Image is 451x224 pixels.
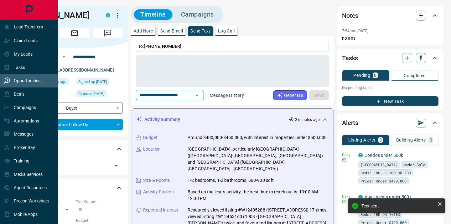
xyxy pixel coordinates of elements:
svg: Email [342,199,346,204]
p: Log Call [218,29,235,33]
p: Send Text [190,29,210,33]
h2: Tasks [342,53,358,63]
p: Location [143,146,161,152]
div: Tasks [342,51,438,66]
div: condos.ca [358,195,363,199]
span: Email [60,28,90,38]
p: Daily [342,152,355,158]
svg: Email [342,158,346,162]
p: Size & Rooms [143,177,170,184]
p: 0 [430,138,432,142]
p: Around $400,000-$450,000, with interest in properties under $500,000 [188,134,327,141]
button: Timeline [134,9,172,20]
div: Thu Oct 09 2025 [76,90,123,99]
div: Future Follow Up [26,119,123,130]
h2: Notes [342,11,358,21]
div: Alerts [342,115,438,130]
p: 7:54 am [DATE] [342,29,369,33]
p: Pending [353,73,370,77]
p: 1-2 bedrooms, 1-2 bathrooms, 600-900 sqft [188,177,274,184]
p: 3 [379,138,382,142]
button: Generate [273,90,307,100]
div: Notes [342,8,438,23]
button: Message History [206,90,248,100]
span: Mode: Sale [403,162,425,168]
button: Open [193,91,201,100]
div: condos.ca [106,13,110,17]
p: no ans [342,35,438,42]
span: Claimed [DATE] [78,91,104,97]
div: Criteria [26,180,123,195]
button: Open [60,53,68,61]
div: Text sent [361,203,435,208]
p: Listing Alerts [348,138,376,142]
a: [EMAIL_ADDRESS][DOMAIN_NAME] [43,67,114,72]
p: Repeated Interest [143,207,178,213]
span: [PHONE_NUMBER] [144,44,181,49]
div: Activity Summary2 minutes ago [136,114,329,125]
div: Buyer [26,102,123,114]
button: Open [112,162,121,170]
p: Completed [404,73,426,78]
p: Budget [143,134,158,141]
p: Add Note [134,29,153,33]
p: Timeframe: [76,199,123,205]
div: Tags [26,142,123,157]
span: Beds: 1BD, 1+1BD OR 2BD [360,170,411,176]
span: Message [93,28,123,38]
a: Apartments under 500k [365,194,412,199]
p: Building Alerts [396,138,426,142]
p: Daily [342,194,355,199]
div: condos.ca [358,153,363,157]
span: Price: Under $490,000 [360,178,407,184]
h2: Alerts [342,118,358,128]
div: Wed May 10 2023 [76,78,123,87]
span: [GEOGRAPHIC_DATA] [360,162,398,168]
button: New Task [342,96,438,106]
p: Activity Pattern [143,189,174,195]
span: Signed up [DATE] [78,79,107,85]
p: 0 [374,73,376,77]
button: Campaigns [175,9,220,20]
p: Send Email [160,29,183,33]
p: Activity Summary [144,116,180,123]
p: No pending tasks [342,83,438,92]
p: Budget: [76,218,123,223]
h1: [PERSON_NAME] [26,10,96,20]
a: Condos under 500k [365,153,403,158]
p: Based on the lead's activity, the best time to reach out is: 10:00 AM - 12:00 PM [188,189,329,202]
p: [GEOGRAPHIC_DATA], particularly [GEOGRAPHIC_DATA] ([GEOGRAPHIC_DATA]-[GEOGRAPHIC_DATA], [GEOGRAPH... [188,146,329,172]
p: 2 minutes ago [295,117,320,122]
p: To: [136,41,329,52]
